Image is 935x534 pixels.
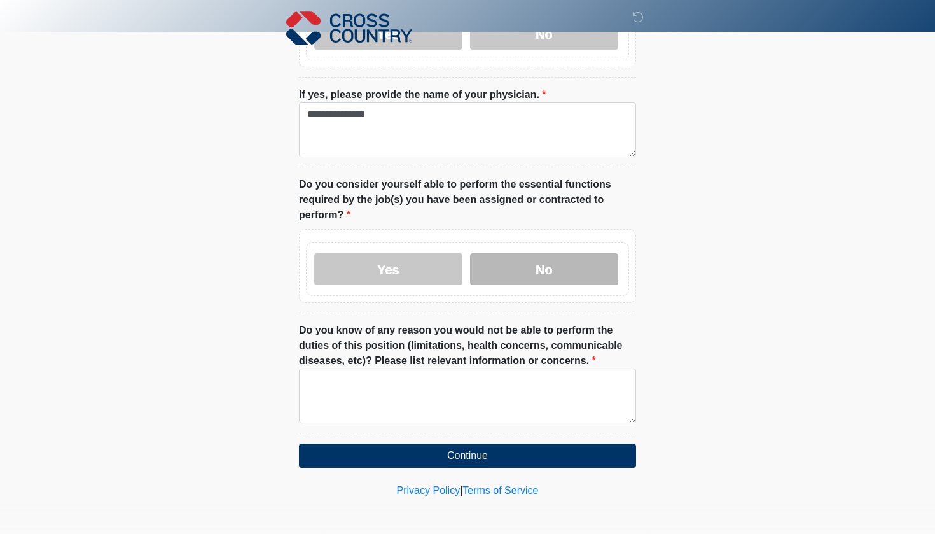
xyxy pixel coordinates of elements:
[460,485,462,496] a: |
[299,323,636,369] label: Do you know of any reason you would not be able to perform the duties of this position (limitatio...
[299,87,546,102] label: If yes, please provide the name of your physician.
[299,177,636,223] label: Do you consider yourself able to perform the essential functions required by the job(s) you have ...
[470,253,618,285] label: No
[462,485,538,496] a: Terms of Service
[299,444,636,468] button: Continue
[314,253,462,285] label: Yes
[397,485,461,496] a: Privacy Policy
[286,10,412,46] img: Cross Country Logo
